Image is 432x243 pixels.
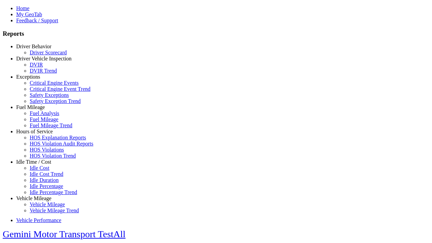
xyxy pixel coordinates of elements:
[16,44,51,49] a: Driver Behavior
[30,183,63,189] a: Idle Percentage
[3,30,429,37] h3: Reports
[3,229,126,239] a: Gemini Motor Transport TestAll
[30,50,67,55] a: Driver Scorecard
[30,189,77,195] a: Idle Percentage Trend
[30,86,90,92] a: Critical Engine Event Trend
[16,5,29,11] a: Home
[30,208,79,213] a: Vehicle Mileage Trend
[16,104,45,110] a: Fuel Mileage
[30,171,63,177] a: Idle Cost Trend
[30,147,64,153] a: HOS Violations
[30,92,69,98] a: Safety Exceptions
[30,123,72,128] a: Fuel Mileage Trend
[30,110,59,116] a: Fuel Analysis
[30,62,43,67] a: DVIR
[30,68,57,74] a: DVIR Trend
[30,153,76,159] a: HOS Violation Trend
[16,56,72,61] a: Driver Vehicle Inspection
[30,98,81,104] a: Safety Exception Trend
[30,135,86,140] a: HOS Explanation Reports
[16,74,40,80] a: Exceptions
[30,201,65,207] a: Vehicle Mileage
[30,80,79,86] a: Critical Engine Events
[16,159,51,165] a: Idle Time / Cost
[30,141,93,146] a: HOS Violation Audit Reports
[16,18,58,23] a: Feedback / Support
[16,195,51,201] a: Vehicle Mileage
[16,217,61,223] a: Vehicle Performance
[30,165,49,171] a: Idle Cost
[30,177,59,183] a: Idle Duration
[30,116,58,122] a: Fuel Mileage
[16,129,53,134] a: Hours of Service
[16,11,42,17] a: My GeoTab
